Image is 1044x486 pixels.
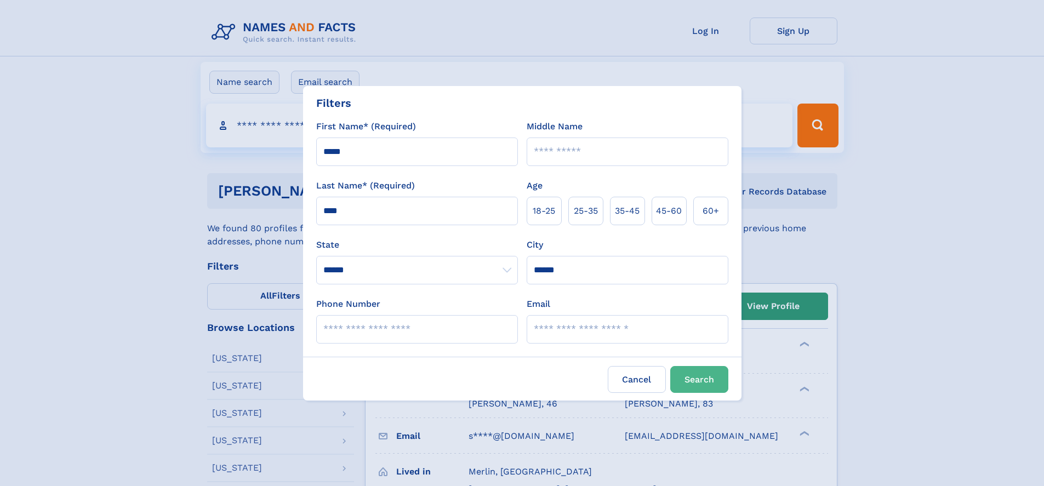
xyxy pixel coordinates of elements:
[527,298,550,311] label: Email
[533,204,555,218] span: 18‑25
[527,179,543,192] label: Age
[615,204,640,218] span: 35‑45
[608,366,666,393] label: Cancel
[316,95,351,111] div: Filters
[316,298,380,311] label: Phone Number
[527,120,583,133] label: Middle Name
[316,238,518,251] label: State
[656,204,682,218] span: 45‑60
[316,120,416,133] label: First Name* (Required)
[670,366,728,393] button: Search
[316,179,415,192] label: Last Name* (Required)
[574,204,598,218] span: 25‑35
[703,204,719,218] span: 60+
[527,238,543,251] label: City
